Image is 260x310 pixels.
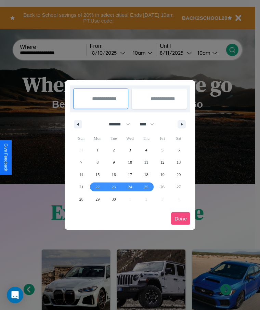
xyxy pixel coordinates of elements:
[3,144,8,171] div: Give Feedback
[89,156,105,169] button: 8
[138,133,154,144] span: Thu
[154,169,170,181] button: 19
[106,144,122,156] button: 2
[122,144,138,156] button: 3
[171,156,187,169] button: 13
[128,169,132,181] span: 17
[73,156,89,169] button: 7
[122,169,138,181] button: 17
[171,169,187,181] button: 20
[154,144,170,156] button: 5
[79,169,83,181] span: 14
[106,193,122,205] button: 30
[113,144,115,156] span: 2
[106,181,122,193] button: 23
[106,156,122,169] button: 9
[138,181,154,193] button: 25
[144,156,148,169] span: 11
[138,144,154,156] button: 4
[106,133,122,144] span: Tue
[73,181,89,193] button: 21
[112,181,116,193] span: 23
[171,133,187,144] span: Sat
[128,156,132,169] span: 10
[122,181,138,193] button: 24
[144,181,148,193] span: 25
[128,181,132,193] span: 24
[177,169,181,181] span: 20
[138,169,154,181] button: 18
[161,144,164,156] span: 5
[122,156,138,169] button: 10
[7,287,23,303] div: Open Intercom Messenger
[171,144,187,156] button: 6
[129,144,131,156] span: 3
[160,181,165,193] span: 26
[113,156,115,169] span: 9
[138,156,154,169] button: 11
[122,133,138,144] span: Wed
[178,144,180,156] span: 6
[89,144,105,156] button: 1
[154,156,170,169] button: 12
[89,181,105,193] button: 22
[89,169,105,181] button: 15
[95,181,100,193] span: 22
[80,156,82,169] span: 7
[177,181,181,193] span: 27
[79,193,83,205] span: 28
[73,193,89,205] button: 28
[154,133,170,144] span: Fri
[144,169,148,181] span: 18
[160,169,165,181] span: 19
[177,156,181,169] span: 13
[79,181,83,193] span: 21
[154,181,170,193] button: 26
[95,193,100,205] span: 29
[160,156,165,169] span: 12
[73,133,89,144] span: Sun
[89,193,105,205] button: 29
[106,169,122,181] button: 16
[96,156,99,169] span: 8
[171,181,187,193] button: 27
[96,144,99,156] span: 1
[89,133,105,144] span: Mon
[112,169,116,181] span: 16
[171,212,190,225] button: Done
[73,169,89,181] button: 14
[112,193,116,205] span: 30
[145,144,147,156] span: 4
[95,169,100,181] span: 15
